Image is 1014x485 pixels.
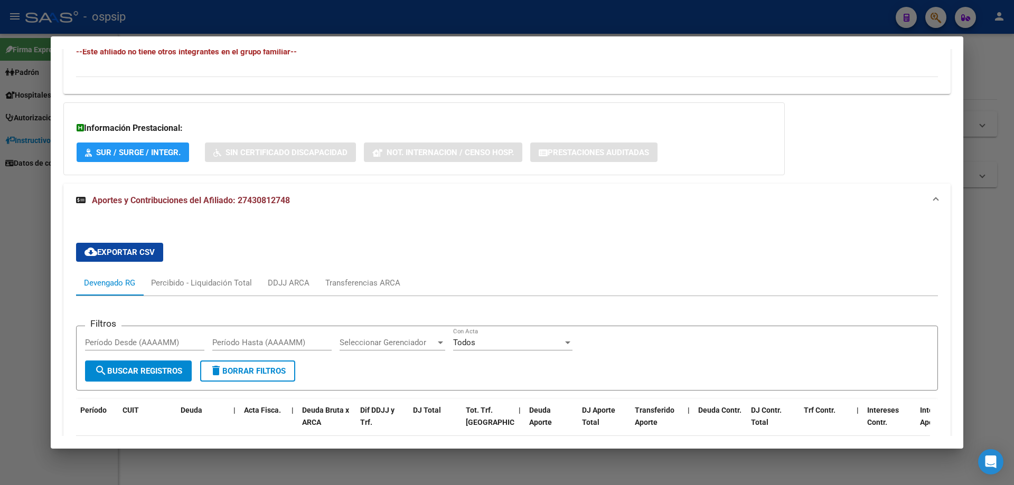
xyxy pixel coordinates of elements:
span: Buscar Registros [95,366,182,376]
span: Deuda [181,406,202,414]
span: Borrar Filtros [210,366,286,376]
span: Not. Internacion / Censo Hosp. [387,148,514,157]
datatable-header-cell: Trf Contr. [800,399,852,445]
span: Deuda Aporte [529,406,552,426]
span: DJ Total [413,406,441,414]
span: Deuda Bruta x ARCA [302,406,349,426]
span: Prestaciones Auditadas [548,148,649,157]
button: Prestaciones Auditadas [530,142,658,162]
button: Sin Certificado Discapacidad [205,142,356,162]
span: | [292,406,294,414]
h3: Filtros [85,318,121,329]
datatable-header-cell: Deuda Aporte [525,399,578,445]
datatable-header-cell: CUIT [118,399,176,445]
span: Seleccionar Gerenciador [340,338,436,347]
button: Borrar Filtros [200,360,295,382]
mat-icon: cloud_download [84,245,97,258]
span: DJ Aporte Total [582,406,615,426]
mat-expansion-panel-header: Aportes y Contribuciones del Afiliado: 27430812748 [63,184,951,217]
datatable-header-cell: Deuda Bruta x ARCA [298,399,356,445]
h4: --Este afiliado no tiene otros integrantes en el grupo familiar-- [76,46,938,58]
button: Buscar Registros [85,360,192,382]
datatable-header-cell: | [852,399,863,445]
span: Aportes y Contribuciones del Afiliado: 27430812748 [92,195,290,205]
span: | [688,406,690,414]
span: Tot. Trf. [GEOGRAPHIC_DATA] [466,406,538,426]
button: Not. Internacion / Censo Hosp. [364,142,522,162]
datatable-header-cell: Dif DDJJ y Trf. [356,399,409,445]
h3: Información Prestacional: [77,122,772,135]
datatable-header-cell: Intereses Aporte [916,399,969,445]
span: Trf Contr. [804,406,835,414]
button: Exportar CSV [76,243,163,262]
datatable-header-cell: DJ Aporte Total [578,399,631,445]
datatable-header-cell: DJ Total [409,399,462,445]
div: Open Intercom Messenger [978,449,1003,474]
datatable-header-cell: Acta Fisca. [240,399,287,445]
div: Percibido - Liquidación Total [151,277,252,289]
span: Intereses Aporte [920,406,952,426]
span: Sin Certificado Discapacidad [226,148,348,157]
span: CUIT [123,406,139,414]
datatable-header-cell: | [287,399,298,445]
span: DJ Contr. Total [751,406,782,426]
mat-icon: search [95,364,107,377]
datatable-header-cell: Período [76,399,118,445]
datatable-header-cell: Tot. Trf. Bruto [462,399,514,445]
span: Todos [453,338,475,347]
span: Período [80,406,107,414]
span: Transferido Aporte [635,406,674,426]
button: SUR / SURGE / INTEGR. [77,142,189,162]
mat-icon: delete [210,364,222,377]
div: DDJJ ARCA [268,277,309,289]
span: Acta Fisca. [244,406,281,414]
span: Exportar CSV [84,248,155,257]
datatable-header-cell: Deuda Contr. [694,399,747,445]
div: Transferencias ARCA [325,277,400,289]
datatable-header-cell: Deuda [176,399,229,445]
datatable-header-cell: | [229,399,240,445]
div: Devengado RG [84,277,135,289]
datatable-header-cell: DJ Contr. Total [747,399,800,445]
span: Deuda Contr. [698,406,741,414]
span: | [233,406,236,414]
datatable-header-cell: Transferido Aporte [631,399,683,445]
span: | [519,406,521,414]
span: SUR / SURGE / INTEGR. [96,148,181,157]
span: Dif DDJJ y Trf. [360,406,395,426]
datatable-header-cell: Intereses Contr. [863,399,916,445]
datatable-header-cell: | [514,399,525,445]
span: | [857,406,859,414]
datatable-header-cell: | [683,399,694,445]
span: Intereses Contr. [867,406,899,426]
